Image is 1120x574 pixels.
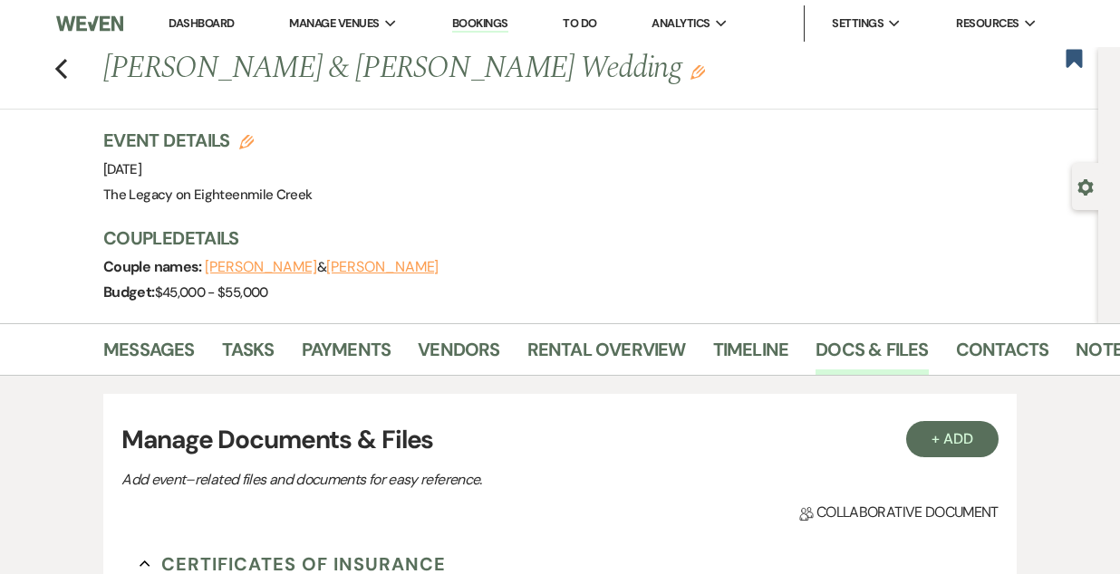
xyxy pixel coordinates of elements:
[121,421,999,459] h3: Manage Documents & Files
[690,63,705,80] button: Edit
[103,335,195,375] a: Messages
[418,335,499,375] a: Vendors
[652,14,710,33] span: Analytics
[527,335,686,375] a: Rental Overview
[302,335,391,375] a: Payments
[121,468,756,492] p: Add event–related files and documents for easy reference.
[56,5,123,43] img: Weven Logo
[799,502,999,523] span: Collaborative document
[222,335,275,375] a: Tasks
[103,128,313,153] h3: Event Details
[1077,177,1094,195] button: Open lead details
[326,260,439,274] button: [PERSON_NAME]
[452,15,508,33] a: Bookings
[103,257,205,276] span: Couple names:
[103,282,155,301] span: Budget:
[956,14,1019,33] span: Resources
[289,14,379,33] span: Manage Venues
[563,15,596,31] a: To Do
[713,335,789,375] a: Timeline
[155,283,268,301] span: $45,000 - $55,000
[103,160,141,178] span: [DATE]
[205,260,317,274] button: [PERSON_NAME]
[205,258,439,276] span: &
[956,335,1049,375] a: Contacts
[906,421,999,457] button: + Add
[103,225,1080,251] h3: Couple Details
[832,14,883,33] span: Settings
[816,335,928,375] a: Docs & Files
[169,15,234,31] a: Dashboard
[103,47,892,91] h1: [PERSON_NAME] & [PERSON_NAME] Wedding
[103,186,313,204] span: The Legacy on Eighteenmile Creek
